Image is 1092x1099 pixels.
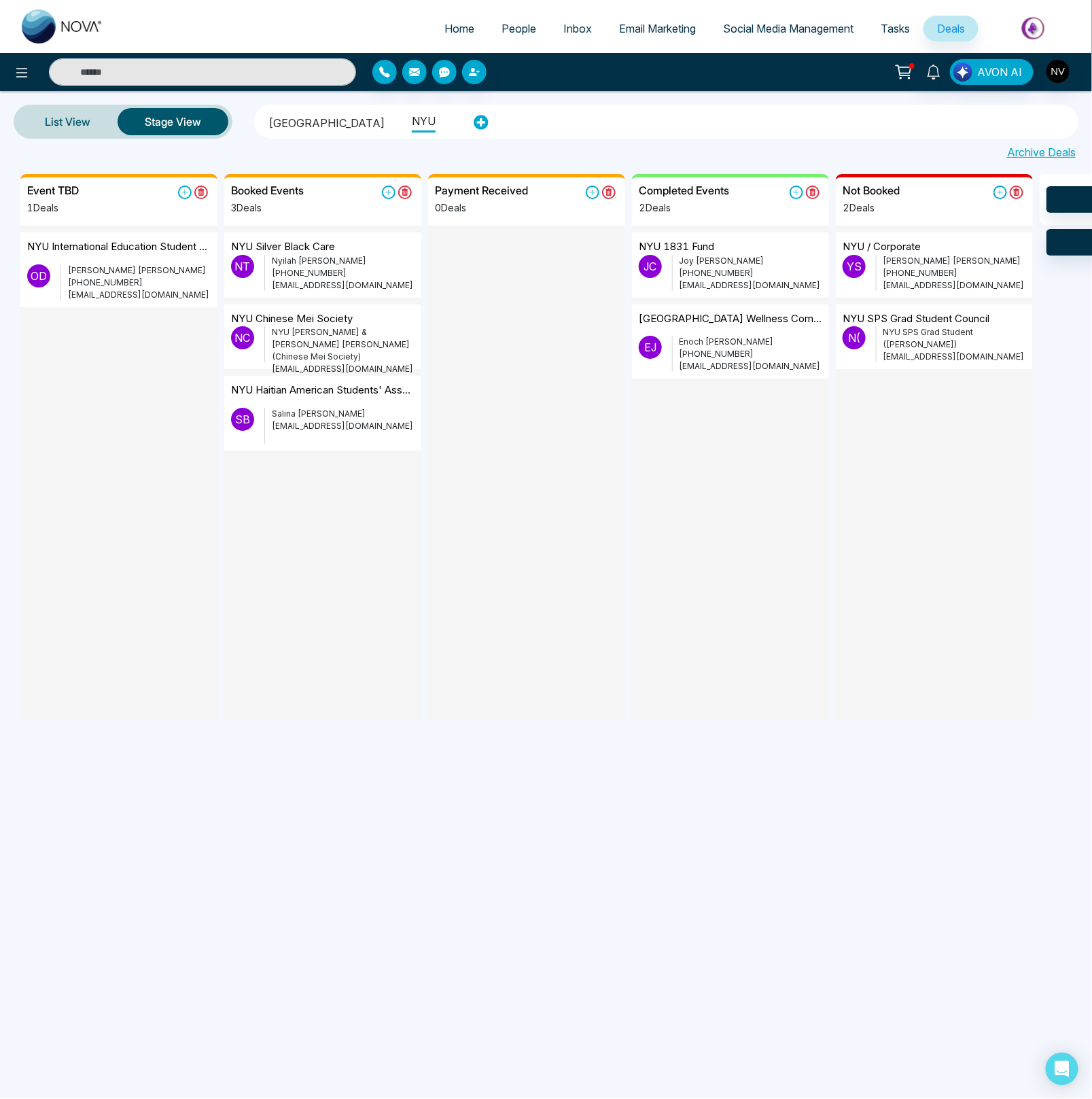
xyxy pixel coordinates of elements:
p: Joy [PERSON_NAME] [680,255,822,267]
a: People [488,16,550,41]
img: Lead Flow [953,63,972,82]
p: [EMAIL_ADDRESS][DOMAIN_NAME] [68,289,211,301]
p: Nyilah [PERSON_NAME] [272,255,415,267]
img: Market-place.gif [985,13,1084,43]
p: NYU / Corporate [843,239,921,255]
p: Y S [843,255,866,278]
p: [EMAIL_ADDRESS][DOMAIN_NAME] [272,279,415,292]
p: [EMAIL_ADDRESS][DOMAIN_NAME] [272,363,415,375]
a: Archive Deals [1007,144,1076,160]
a: Tasks [867,16,923,41]
span: People [501,22,536,35]
p: NYU Chinese Mei Society [231,311,353,327]
p: [EMAIL_ADDRESS][DOMAIN_NAME] [272,420,415,432]
span: Tasks [881,22,910,35]
p: [PHONE_NUMBER] [272,267,415,279]
span: Deals [937,22,965,35]
div: Open Intercom Messenger [1046,1053,1078,1085]
p: 2 Deals [639,200,729,215]
p: NYU SPS Grad Student Council [843,311,989,327]
p: N C [231,326,254,349]
p: [EMAIL_ADDRESS][DOMAIN_NAME] [680,360,822,372]
a: Email Marketing [605,16,709,41]
p: 3 Deals [231,200,304,215]
span: Email Marketing [619,22,696,35]
button: AVON AI [950,59,1034,85]
span: Home [444,22,474,35]
p: Enoch [PERSON_NAME] [680,336,822,348]
h5: Booked Events [231,184,304,197]
p: [EMAIL_ADDRESS][DOMAIN_NAME] [883,279,1026,292]
h5: Event TBD [27,184,79,197]
span: Inbox [563,22,592,35]
p: [PHONE_NUMBER] [883,267,1026,279]
p: NYU International Education Student Board [27,239,211,255]
button: Stage View [118,108,228,135]
p: NYU Silver Black Care [231,239,335,255]
p: NYU Haitian American Students' Association [231,383,415,398]
a: Deals [923,16,979,41]
img: User Avatar [1046,60,1070,83]
p: E J [639,336,662,359]
p: 2 Deals [843,200,900,215]
span: AVON AI [977,64,1022,80]
p: J C [639,255,662,278]
p: NYU [PERSON_NAME] & [PERSON_NAME] [PERSON_NAME] (Chinese Mei Society) [272,326,415,363]
p: Salina [PERSON_NAME] [272,408,415,420]
p: O D [27,264,50,287]
a: Social Media Management [709,16,867,41]
a: Home [431,16,488,41]
p: N ( [843,326,866,349]
p: [PHONE_NUMBER] [680,267,822,279]
p: NYU 1831 Fund [639,239,714,255]
p: N T [231,255,254,278]
li: NYU [412,107,436,133]
p: NYU SPS Grad Student ([PERSON_NAME]) [883,326,1026,351]
h5: Payment Received [435,184,528,197]
li: [GEOGRAPHIC_DATA] [268,109,385,133]
p: [PHONE_NUMBER] [680,348,822,360]
p: 0 Deals [435,200,528,215]
p: [EMAIL_ADDRESS][DOMAIN_NAME] [680,279,822,292]
img: Nova CRM Logo [22,10,103,43]
h5: Not Booked [843,184,900,197]
p: [PERSON_NAME] [PERSON_NAME] [68,264,211,277]
a: List View [18,105,118,138]
h5: Completed Events [639,184,729,197]
p: [EMAIL_ADDRESS][DOMAIN_NAME] [883,351,1026,363]
p: 1 Deals [27,200,79,215]
p: [GEOGRAPHIC_DATA] Wellness Committee [639,311,822,327]
span: Social Media Management [723,22,853,35]
p: [PERSON_NAME] [PERSON_NAME] [883,255,1026,267]
a: Inbox [550,16,605,41]
p: S B [231,408,254,431]
p: [PHONE_NUMBER] [68,277,211,289]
